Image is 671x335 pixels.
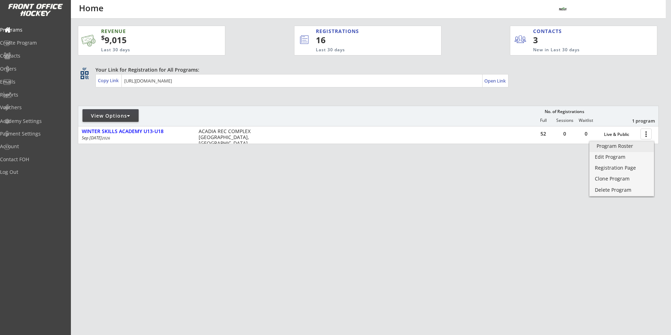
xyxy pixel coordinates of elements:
div: ACADIA REC COMPLEX [GEOGRAPHIC_DATA], [GEOGRAPHIC_DATA] [199,129,254,146]
div: REVENUE [101,28,191,35]
div: 52 [533,131,554,136]
div: Sep [DATE] [82,136,189,140]
div: Sessions [554,118,575,123]
div: 0 [576,131,597,136]
div: Last 30 days [101,47,191,53]
div: Registration Page [595,165,649,170]
a: Open Link [484,76,506,86]
div: REGISTRATIONS [316,28,408,35]
button: more_vert [640,129,652,139]
div: 9,015 [101,34,203,46]
div: 1 program [618,118,655,124]
div: 16 [316,34,418,46]
em: 2026 [102,136,110,140]
div: qr [80,66,88,71]
a: Program Roster [590,142,654,152]
sup: $ [101,33,105,42]
div: No. of Registrations [543,109,586,114]
div: Your Link for Registration for All Programs: [95,66,637,73]
div: CONTACTS [533,28,565,35]
div: Program Roster [597,144,647,149]
div: Clone Program [595,176,649,181]
div: Open Link [484,78,506,84]
div: View Options [82,112,139,119]
div: Waitlist [575,118,596,123]
div: WINTER SKILLS ACADEMY U13-U18 [82,129,191,134]
div: New in Last 30 days [533,47,624,53]
a: Edit Program [590,152,654,163]
div: Last 30 days [316,47,412,53]
div: Copy Link [98,77,120,84]
a: Registration Page [590,163,654,174]
div: 3 [533,34,576,46]
div: Delete Program [595,188,649,192]
button: qr_code [79,70,90,80]
div: Live & Public [604,132,637,137]
div: Full [533,118,554,123]
div: Edit Program [595,155,649,159]
div: 0 [554,131,575,136]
